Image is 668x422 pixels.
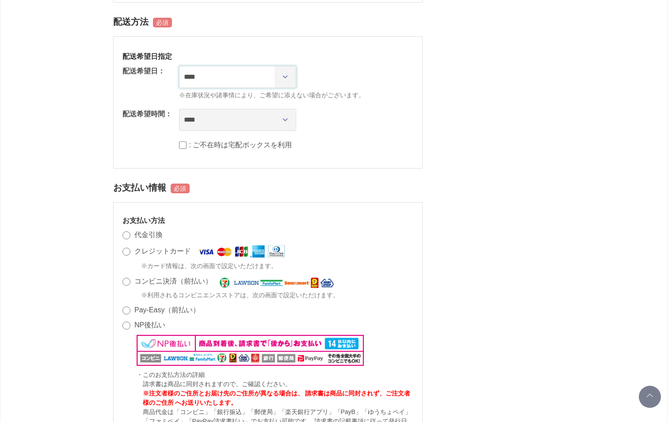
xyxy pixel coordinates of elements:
p: 請求書は商品に同封されますので、ご確認ください。 [143,380,413,389]
label: コンビニ決済（前払い） [134,277,212,285]
dt: 配送希望日： [122,66,165,77]
dt: 配送希望時間： [122,109,172,119]
img: NP後払い [137,335,364,366]
span: ※利用されるコンビニエンスストアは、次の画面で設定いただけます。 [141,291,339,300]
h3: お支払い方法 [122,216,413,225]
span: ※在庫状況や諸事情により、ご希望に添えない場合がございます。 [179,91,413,100]
label: クレジットカード [134,247,191,255]
label: : ご不在時は宅配ボックスを利用 [189,141,292,149]
img: コンビニ決済（前払い） [218,276,335,288]
h2: 配送方法 [113,12,423,32]
span: ※カード情報は、次の画面で設定いただけます。 [141,261,277,271]
h3: 配送希望日指定 [122,52,413,61]
img: クレジットカード [197,245,284,258]
label: NP後払い [134,321,165,329]
label: Pay-Easy（前払い） [134,306,200,314]
h2: お支払い情報 [113,177,423,198]
label: 代金引換 [134,231,163,238]
span: ※注文者様のご住所とお届け先のご住所が異なる場合は、 請求書は商品に同封されず、ご注文者様のご住所 へお送りいたします。 [143,390,411,406]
